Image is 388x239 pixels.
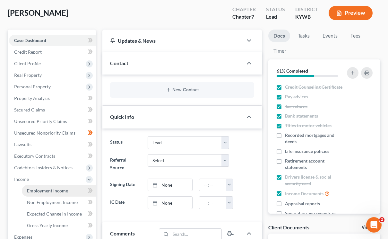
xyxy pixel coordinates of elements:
[22,197,96,208] a: Non Employment Income
[107,179,144,191] label: Signing Date
[27,188,68,193] span: Employment Income
[285,132,347,145] span: Recorded mortgages and deeds
[148,197,192,209] a: None
[9,150,96,162] a: Executory Contracts
[22,220,96,231] a: Gross Yearly Income
[9,93,96,104] a: Property Analysis
[277,68,308,74] strong: 61% Completed
[285,122,332,129] span: Titles to motor vehicles
[266,13,285,21] div: Lead
[293,30,315,42] a: Tasks
[329,6,373,20] button: Preview
[285,200,320,207] span: Appraisal reports
[345,30,366,42] a: Fees
[14,61,41,66] span: Client Profile
[14,176,29,182] span: Income
[268,45,291,57] a: Timer
[14,107,45,112] span: Secured Claims
[9,127,96,139] a: Unsecured Nonpriority Claims
[8,8,68,17] span: [PERSON_NAME]
[232,13,256,21] div: Chapter
[14,153,55,159] span: Executory Contracts
[285,174,347,187] span: Drivers license & social security card
[27,199,78,205] span: Non Employment Income
[27,223,68,228] span: Gross Yearly Income
[110,230,135,236] span: Comments
[9,139,96,150] a: Lawsuits
[266,6,285,13] div: Status
[362,225,378,230] a: View All
[285,103,307,110] span: Tax returns
[14,38,46,43] span: Case Dashboard
[285,148,329,155] span: Life insurance policies
[115,87,249,93] button: New Contact
[285,190,323,197] span: Income Documents
[14,130,75,136] span: Unsecured Nonpriority Claims
[199,197,226,209] input: -- : --
[22,185,96,197] a: Employment Income
[22,208,96,220] a: Expected Change in Income
[295,6,318,13] div: District
[110,37,235,44] div: Updates & News
[9,104,96,116] a: Secured Claims
[27,211,82,217] span: Expected Change in Income
[14,49,42,55] span: Credit Report
[199,179,226,191] input: -- : --
[285,93,308,100] span: Pay advices
[14,72,42,78] span: Real Property
[232,6,256,13] div: Chapter
[14,84,51,89] span: Personal Property
[268,30,290,42] a: Docs
[285,84,342,90] span: Credit Counseling Certificate
[9,116,96,127] a: Unsecured Priority Claims
[251,13,254,20] span: 7
[14,142,31,147] span: Lawsuits
[285,210,347,223] span: Separation agreements or decrees of divorces
[14,119,67,124] span: Unsecured Priority Claims
[268,224,309,231] div: Client Documents
[295,13,318,21] div: KYWB
[148,179,192,191] a: None
[14,95,50,101] span: Property Analysis
[379,217,384,222] span: 2
[14,165,73,170] span: Codebtors Insiders & Notices
[9,35,96,46] a: Case Dashboard
[107,136,144,149] label: Status
[107,196,144,209] label: IC Date
[285,158,347,171] span: Retirement account statements
[107,154,144,173] label: Referral Source
[366,217,382,233] iframe: Intercom live chat
[285,113,318,119] span: Bank statements
[110,114,134,120] span: Quick Info
[317,30,343,42] a: Events
[110,60,128,66] span: Contact
[9,46,96,58] a: Credit Report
